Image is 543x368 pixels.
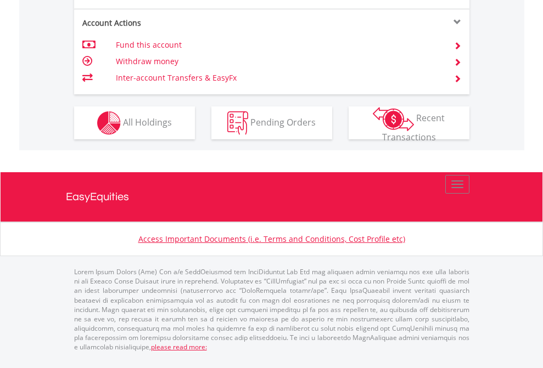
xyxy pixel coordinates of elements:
[123,116,172,128] span: All Holdings
[151,342,207,352] a: please read more:
[97,111,121,135] img: holdings-wht.png
[373,107,414,131] img: transactions-zar-wht.png
[211,106,332,139] button: Pending Orders
[116,53,440,70] td: Withdraw money
[227,111,248,135] img: pending_instructions-wht.png
[66,172,478,222] a: EasyEquities
[116,37,440,53] td: Fund this account
[138,234,405,244] a: Access Important Documents (i.e. Terms and Conditions, Cost Profile etc)
[74,18,272,29] div: Account Actions
[74,267,469,352] p: Lorem Ipsum Dolors (Ame) Con a/e SeddOeiusmod tem InciDiduntut Lab Etd mag aliquaen admin veniamq...
[250,116,316,128] span: Pending Orders
[349,106,469,139] button: Recent Transactions
[74,106,195,139] button: All Holdings
[116,70,440,86] td: Inter-account Transfers & EasyFx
